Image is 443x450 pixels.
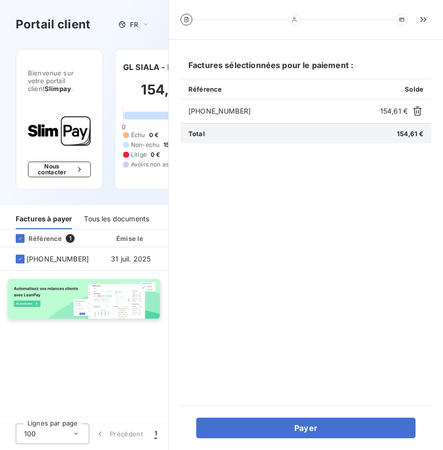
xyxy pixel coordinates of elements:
img: banner [4,277,164,326]
div: Référence [8,234,62,243]
span: 0 € [151,150,160,159]
img: Company logo [28,116,91,146]
span: Total [188,130,205,138]
h6: GL SIALA - FP CASTRES [123,61,216,73]
button: Suivant [163,424,212,444]
div: Retard [167,234,226,243]
span: Solde [405,85,423,93]
h3: Portail client [16,16,90,33]
span: 0 [122,123,126,131]
span: Litige [131,150,147,159]
span: [PHONE_NUMBER] [188,106,376,116]
span: 154,61 € [397,130,423,138]
h2: 154,70 € [123,81,216,108]
span: 1 [155,429,157,439]
button: Précédent [89,424,149,444]
span: 1 [66,234,75,243]
div: Factures à payer [16,209,72,229]
span: Référence [188,85,222,93]
span: 31 juil. 2025 [111,255,151,263]
span: Bienvenue sur votre portail client . [28,69,91,93]
div: Émise le [99,234,163,243]
span: [PHONE_NUMBER] [26,254,89,264]
button: Payer [196,418,416,438]
span: Non-échu [131,141,159,149]
span: Slimpay [45,85,71,93]
span: FR [130,21,138,28]
div: Tous les documents [84,209,149,229]
button: 1 [149,424,163,444]
span: Échu [131,131,145,140]
span: 155 € [163,141,179,149]
span: Avoirs non associés [131,160,187,169]
span: 154,61 € [380,106,408,116]
span: 0 € [149,131,158,140]
button: Nous contacter [28,162,91,177]
span: 100 [24,429,36,439]
h6: Factures sélectionnées pour le paiement : [181,59,431,79]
